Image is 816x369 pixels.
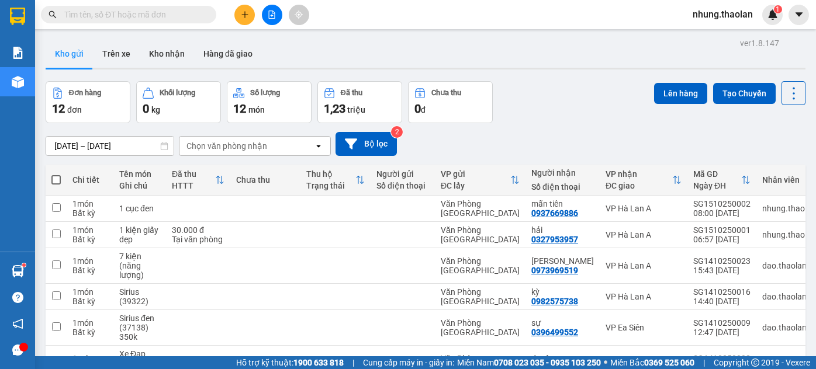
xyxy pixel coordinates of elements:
span: Miền Bắc [610,356,694,369]
button: Số lượng12món [227,81,312,123]
button: plus [234,5,255,25]
th: Toggle SortBy [166,165,230,196]
input: Select a date range. [46,137,174,155]
div: Số điện thoại [531,182,594,192]
div: dao.thaolan [762,292,816,301]
sup: 1 [22,263,26,267]
div: VP Hà Lan A [606,230,682,239]
div: Đã thu [341,89,362,97]
div: HTTT [172,181,215,190]
div: 14:40 [DATE] [693,297,751,306]
button: Hàng đã giao [194,40,262,68]
div: Văn Phòng [GEOGRAPHIC_DATA] [441,318,520,337]
div: 0327953957 [531,235,578,244]
img: logo-vxr [10,8,25,25]
div: hoàng vân [531,256,594,266]
div: Trạng thái [306,181,355,190]
div: 08:00 [DATE] [693,208,751,218]
button: Trên xe [93,40,140,68]
button: Tạo Chuyến [713,83,776,104]
div: 0396499552 [531,328,578,337]
div: dao.thaolan [762,323,816,332]
div: 1 món [72,354,108,363]
span: nhung.thaolan [683,7,762,22]
span: notification [12,318,23,329]
div: Bất kỳ [72,208,108,218]
div: ver 1.8.147 [740,37,779,50]
div: 350k [119,332,160,342]
span: 12 [233,102,246,116]
div: Khối lượng [160,89,195,97]
div: Ngày ĐH [693,181,741,190]
div: Người nhận [531,168,594,177]
div: 1 món [72,199,108,208]
div: Chọn văn phòng nhận [186,140,267,152]
span: Miền Nam [457,356,601,369]
span: search [49,11,57,19]
div: SG1510250002 [693,199,751,208]
div: VP nhận [606,169,672,179]
span: question-circle [12,292,23,303]
div: 15:43 [DATE] [693,266,751,275]
span: 0 [414,102,421,116]
div: SG1410250023 [693,256,751,266]
div: Tên món [119,169,160,179]
div: Bất kỳ [72,297,108,306]
button: Kho gửi [46,40,93,68]
div: 1 món [72,225,108,235]
div: 7 kiện (năng lượng) [119,252,160,280]
button: Kho nhận [140,40,194,68]
span: 1,23 [324,102,345,116]
div: ĐC giao [606,181,672,190]
div: VP Hà Lan A [606,292,682,301]
button: Chưa thu0đ [408,81,493,123]
div: 06:57 [DATE] [693,235,751,244]
span: message [12,344,23,356]
div: ĐC lấy [441,181,510,190]
div: nhung.thaolan [762,230,816,239]
div: Văn Phòng [GEOGRAPHIC_DATA] [441,256,520,275]
button: Đã thu1,23 triệu [317,81,402,123]
input: Tìm tên, số ĐT hoặc mã đơn [64,8,202,21]
div: 0973969519 [531,266,578,275]
strong: 1900 633 818 [293,358,344,367]
div: Xe Đạp Điện [119,349,160,368]
div: VP Hà Lan A [606,204,682,213]
button: Đơn hàng12đơn [46,81,130,123]
div: dao.thaolan [762,261,816,270]
div: Chi tiết [72,175,108,184]
div: Mã GD [693,169,741,179]
img: warehouse-icon [12,265,24,277]
img: solution-icon [12,47,24,59]
div: Số lượng [250,89,280,97]
div: Văn Phòng [GEOGRAPHIC_DATA] [441,287,520,306]
span: plus [241,11,249,19]
div: 1 cục đen [119,204,160,213]
div: duyệt [531,354,594,363]
sup: 2 [391,126,403,138]
button: Bộ lọc [336,132,397,156]
img: warehouse-icon [12,76,24,88]
span: triệu [347,105,365,114]
div: Số điện thoại [376,181,429,190]
span: 1 [776,5,780,13]
span: ⚪️ [604,360,607,365]
div: Đơn hàng [69,89,101,97]
div: SG1410250009 [693,318,751,328]
span: kg [151,105,160,114]
strong: 0369 525 060 [644,358,694,367]
div: nhung.thaolan [762,204,816,213]
div: Sirius đen (37138) [119,314,160,332]
div: Chưa thu [431,89,461,97]
div: kỳ [531,287,594,297]
span: aim [295,11,303,19]
button: caret-down [789,5,809,25]
div: Người gửi [376,169,429,179]
div: Sirius (39322) [119,287,160,306]
span: món [248,105,265,114]
span: | [352,356,354,369]
div: mẫn tiên [531,199,594,208]
div: Tại văn phòng [172,235,224,244]
div: VP gửi [441,169,510,179]
th: Toggle SortBy [435,165,525,196]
